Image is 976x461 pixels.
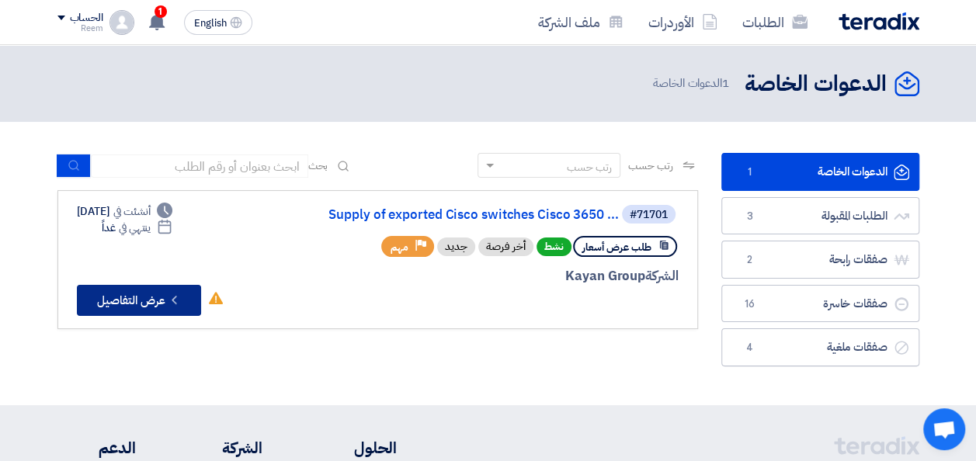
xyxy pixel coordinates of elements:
span: ينتهي في [119,220,151,236]
a: صفقات رابحة2 [721,241,919,279]
span: English [194,18,227,29]
button: English [184,10,252,35]
span: طلب عرض أسعار [582,240,651,255]
li: الشركة [182,436,262,459]
span: بحث [308,158,328,174]
a: الطلبات المقبولة3 [721,197,919,235]
span: الشركة [645,266,679,286]
span: 3 [741,209,759,224]
div: #71701 [630,210,668,220]
a: ملف الشركة [526,4,636,40]
a: الطلبات [730,4,820,40]
li: الحلول [309,436,397,459]
span: 16 [741,296,759,312]
span: أنشئت في [113,203,151,220]
h2: الدعوات الخاصة [745,69,887,99]
div: غداً [102,220,172,236]
span: رتب حسب [628,158,672,174]
a: الدعوات الخاصة1 [721,153,919,191]
div: Open chat [923,408,965,450]
a: صفقات خاسرة16 [721,285,919,323]
input: ابحث بعنوان أو رقم الطلب [91,154,308,178]
img: profile_test.png [109,10,134,35]
span: 1 [741,165,759,180]
span: مهم [391,240,408,255]
span: نشط [537,237,571,256]
a: Supply of exported Cisco switches Cisco 3650 ... [308,208,619,222]
span: الدعوات الخاصة [653,75,732,92]
span: 4 [741,340,759,355]
div: أخر فرصة [478,237,533,256]
div: جديد [437,237,475,256]
span: 2 [741,252,759,268]
li: الدعم [57,436,136,459]
div: Kayan Group [305,266,679,286]
button: عرض التفاصيل [77,285,201,316]
a: الأوردرات [636,4,730,40]
span: 1 [722,75,729,92]
span: 1 [155,5,167,18]
div: Reem [57,24,103,33]
a: صفقات ملغية4 [721,328,919,366]
div: رتب حسب [567,159,612,175]
img: Teradix logo [839,12,919,30]
div: الحساب [70,12,103,25]
div: [DATE] [77,203,173,220]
